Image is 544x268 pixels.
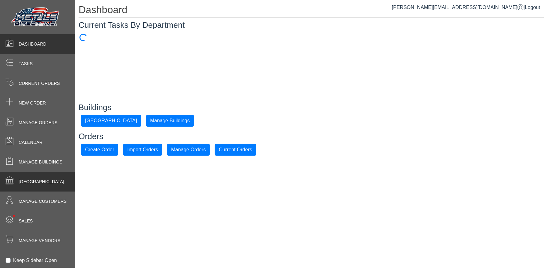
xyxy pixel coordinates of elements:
[81,118,141,123] a: [GEOGRAPHIC_DATA]
[81,147,118,152] a: Create Order
[81,115,141,127] button: [GEOGRAPHIC_DATA]
[392,4,540,11] div: |
[392,5,524,10] a: [PERSON_NAME][EMAIL_ADDRESS][DOMAIN_NAME]
[81,144,118,156] button: Create Order
[19,198,67,205] span: Manage Customers
[146,115,194,127] button: Manage Buildings
[19,139,42,146] span: Calendar
[19,159,62,165] span: Manage Buildings
[19,218,33,224] span: Sales
[79,4,544,18] h1: Dashboard
[123,147,162,152] a: Import Orders
[19,41,46,47] span: Dashboard
[215,144,256,156] button: Current Orders
[525,5,540,10] span: Logout
[215,147,256,152] a: Current Orders
[146,118,194,123] a: Manage Buildings
[19,237,60,244] span: Manage Vendors
[19,119,57,126] span: Manage Orders
[167,144,210,156] button: Manage Orders
[19,61,33,67] span: Tasks
[167,147,210,152] a: Manage Orders
[19,80,60,87] span: Current Orders
[79,103,544,112] h3: Buildings
[79,132,544,141] h3: Orders
[13,257,57,264] label: Keep Sidebar Open
[9,6,62,29] img: Metals Direct Inc Logo
[123,144,162,156] button: Import Orders
[6,206,22,226] span: •
[19,178,64,185] span: [GEOGRAPHIC_DATA]
[19,100,46,106] span: New Order
[79,20,544,30] h3: Current Tasks By Department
